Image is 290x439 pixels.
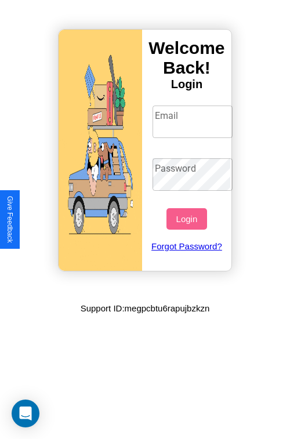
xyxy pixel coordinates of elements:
[6,196,14,243] div: Give Feedback
[12,400,39,427] div: Open Intercom Messenger
[59,30,142,271] img: gif
[81,300,210,316] p: Support ID: megpcbtu6rapujbzkzn
[166,208,206,230] button: Login
[147,230,227,263] a: Forgot Password?
[142,38,231,78] h3: Welcome Back!
[142,78,231,91] h4: Login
